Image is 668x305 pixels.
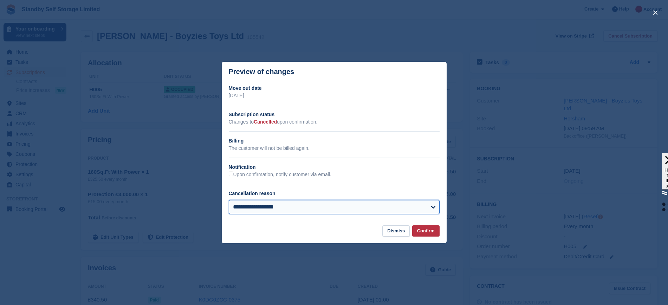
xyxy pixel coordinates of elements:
[229,172,331,178] label: Upon confirmation, notify customer via email.
[382,225,410,237] button: Dismiss
[254,119,277,125] span: Cancelled
[229,164,440,171] h2: Notification
[229,68,294,76] p: Preview of changes
[229,92,440,99] p: [DATE]
[229,137,440,145] h2: Billing
[650,7,661,18] button: close
[229,85,440,92] h2: Move out date
[229,111,440,118] h2: Subscription status
[412,225,440,237] button: Confirm
[229,172,233,176] input: Upon confirmation, notify customer via email.
[229,145,440,152] p: The customer will not be billed again.
[229,118,440,126] p: Changes to upon confirmation.
[229,191,275,196] label: Cancellation reason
